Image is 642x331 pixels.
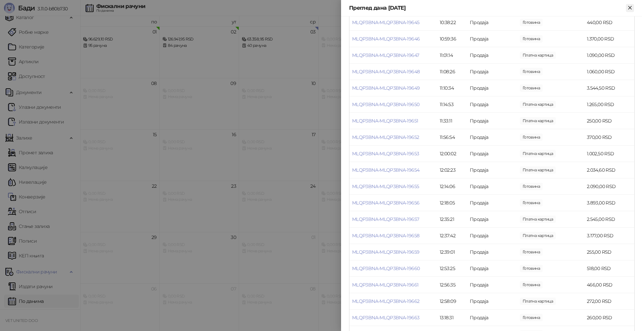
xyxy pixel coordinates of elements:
a: MLQP3BNA-MLQP3BNA-19648 [352,69,420,75]
td: Продаја [467,64,517,80]
span: 1.265,00 [520,101,556,108]
td: 12:14:06 [437,178,467,195]
td: 12:37:42 [437,228,467,244]
td: Продаја [467,162,517,178]
a: MLQP3BNA-MLQP3BNA-19652 [352,134,419,140]
td: 12:02:23 [437,162,467,178]
span: 4.050,00 [520,84,543,92]
span: 2.020,00 [520,265,543,272]
td: Продаја [467,178,517,195]
td: 2.090,00 RSD [584,178,634,195]
td: 370,00 RSD [584,129,634,146]
td: 10:38:22 [437,14,467,31]
td: 1.370,00 RSD [584,31,634,47]
td: Продаја [467,228,517,244]
td: Продаја [467,195,517,211]
span: 1.100,00 [520,68,543,75]
a: MLQP3BNA-MLQP3BNA-19650 [352,101,419,107]
a: MLQP3BNA-MLQP3BNA-19657 [352,216,419,222]
td: 1.090,00 RSD [584,47,634,64]
td: 1.060,00 RSD [584,64,634,80]
a: MLQP3BNA-MLQP3BNA-19661 [352,282,418,288]
a: MLQP3BNA-MLQP3BNA-19653 [352,151,419,157]
td: Продаја [467,310,517,326]
a: MLQP3BNA-MLQP3BNA-19645 [352,19,419,25]
td: Продаја [467,260,517,277]
span: 500,00 [520,19,543,26]
a: MLQP3BNA-MLQP3BNA-19656 [352,200,419,206]
td: 466,00 RSD [584,277,634,293]
div: Преглед дана [DATE] [349,4,626,12]
td: Продаја [467,129,517,146]
td: 3.893,00 RSD [584,195,634,211]
a: MLQP3BNA-MLQP3BNA-19646 [352,36,420,42]
td: 11:10:34 [437,80,467,96]
td: 12:00:02 [437,146,467,162]
span: 3.177,00 [520,232,556,239]
td: Продаја [467,146,517,162]
a: MLQP3BNA-MLQP3BNA-19651 [352,118,418,124]
td: 13:18:31 [437,310,467,326]
span: 5.200,00 [520,183,543,190]
a: MLQP3BNA-MLQP3BNA-19658 [352,233,419,239]
span: 255,00 [520,248,543,256]
td: 11:14:53 [437,96,467,113]
span: 250,00 [520,117,556,125]
td: Продаја [467,277,517,293]
td: 12:18:05 [437,195,467,211]
td: 255,00 RSD [584,244,634,260]
a: MLQP3BNA-MLQP3BNA-19663 [352,315,419,321]
td: 250,00 RSD [584,113,634,129]
td: 12:53:25 [437,260,467,277]
td: Продаја [467,96,517,113]
td: 440,00 RSD [584,14,634,31]
td: 11:01:14 [437,47,467,64]
td: Продаја [467,14,517,31]
td: Продаја [467,47,517,64]
td: 11:08:26 [437,64,467,80]
span: 4.000,00 [520,199,543,206]
td: 1.265,00 RSD [584,96,634,113]
td: 272,00 RSD [584,293,634,310]
a: MLQP3BNA-MLQP3BNA-19649 [352,85,420,91]
td: 1.002,50 RSD [584,146,634,162]
td: 10:59:36 [437,31,467,47]
span: 2.545,00 [520,216,556,223]
td: 2.545,00 RSD [584,211,634,228]
td: 12:58:09 [437,293,467,310]
span: 1.002,50 [520,150,556,157]
td: 12:35:21 [437,211,467,228]
span: 1.500,00 [520,35,543,43]
td: 3.177,00 RSD [584,228,634,244]
a: MLQP3BNA-MLQP3BNA-19654 [352,167,419,173]
a: MLQP3BNA-MLQP3BNA-19662 [352,298,419,304]
td: Продаја [467,80,517,96]
span: 1.000,00 [520,281,543,288]
span: 500,00 [520,134,543,141]
td: Продаја [467,113,517,129]
td: 260,00 RSD [584,310,634,326]
td: 518,00 RSD [584,260,634,277]
a: MLQP3BNA-MLQP3BNA-19659 [352,249,419,255]
button: Close [626,4,634,12]
a: MLQP3BNA-MLQP3BNA-19660 [352,265,420,271]
td: 12:56:35 [437,277,467,293]
span: 1.090,00 [520,52,556,59]
td: Продаја [467,244,517,260]
td: Продаја [467,31,517,47]
a: MLQP3BNA-MLQP3BNA-19655 [352,183,419,189]
td: 3.544,50 RSD [584,80,634,96]
td: 12:39:01 [437,244,467,260]
span: 272,00 [520,298,556,305]
td: Продаја [467,211,517,228]
td: Продаја [467,293,517,310]
td: 11:33:11 [437,113,467,129]
a: MLQP3BNA-MLQP3BNA-19647 [352,52,419,58]
span: 2.034,60 [520,166,556,174]
span: 1.000,00 [520,314,543,321]
td: 2.034,60 RSD [584,162,634,178]
td: 11:56:54 [437,129,467,146]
